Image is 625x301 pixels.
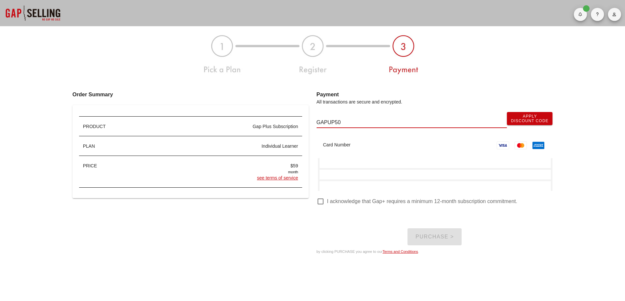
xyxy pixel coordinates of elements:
[79,117,135,136] div: PRODUCT
[317,247,419,254] small: by clicking PURCHASE you agree to our .
[383,250,418,254] a: Terms and Conditions
[511,114,548,123] span: Apply Discount Code
[507,112,552,125] button: ApplyDiscount Code
[198,30,427,77] img: plan-register-payment-123-3.jpg
[139,162,298,169] div: $59
[583,5,590,12] span: Badge
[323,142,351,147] label: Card Number
[139,169,298,175] div: month
[321,159,550,167] iframe: Secure card number input frame
[139,143,298,150] div: individual learner
[497,141,509,149] img: visa.svg
[257,175,298,180] a: see terms of service
[73,90,309,99] h3: Order Summary
[79,136,135,156] div: PLAN
[317,117,507,128] input: Enter Coupon Code
[317,99,553,105] p: All transactions are secure and encrypted.
[317,90,553,99] h3: Payment
[79,156,135,188] div: PRICE
[327,198,553,205] label: I acknowledge that Gap+ requires a minimum 12-month subscription commitment.
[321,171,550,179] iframe: Secure expiration date input frame
[321,182,550,190] iframe: Secure CVC input frame
[139,123,298,130] div: Gap Plus Subscription
[514,141,527,149] img: master.svg
[532,141,545,149] img: american_express.svg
